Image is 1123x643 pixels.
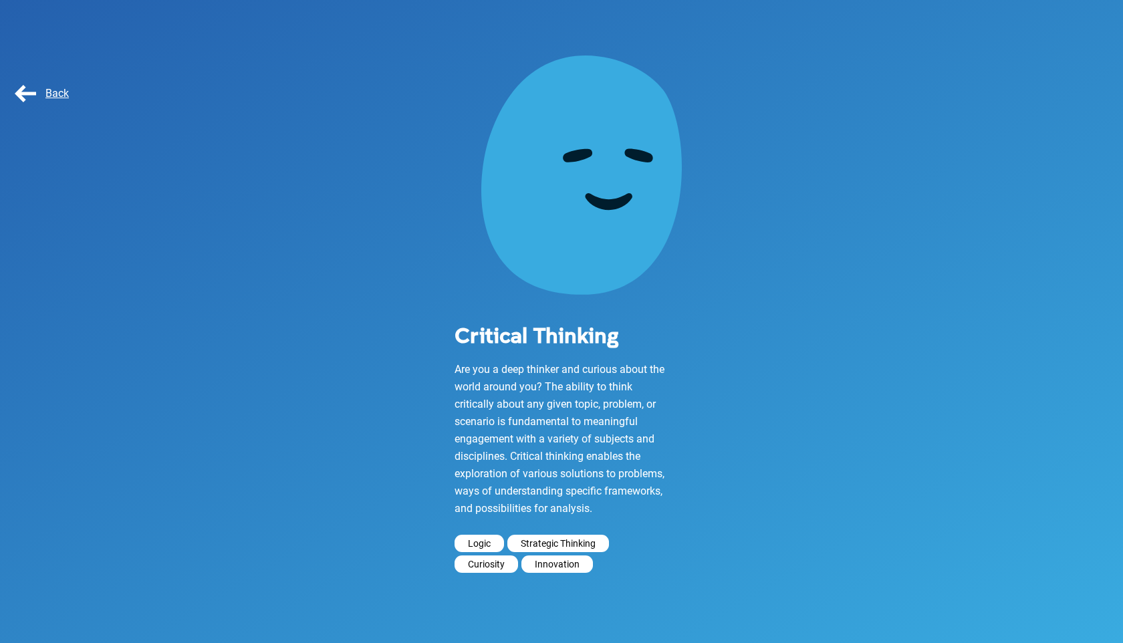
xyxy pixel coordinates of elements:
div: Curiosity [455,555,518,573]
p: Are you a deep thinker and curious about the world around you? The ability to think critically ab... [455,361,668,517]
div: Logic [455,535,504,552]
span: Back [12,87,69,100]
div: Innovation [521,555,593,573]
h1: Critical Thinking [455,323,668,346]
div: Strategic Thinking [507,535,609,552]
